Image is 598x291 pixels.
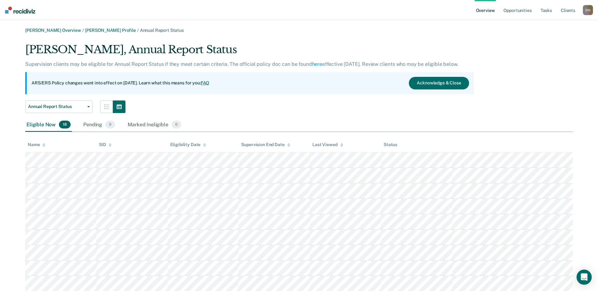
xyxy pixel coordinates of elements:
[201,80,210,85] a: FAQ
[32,80,209,86] p: ARS/ERS Policy changes went into effect on [DATE]. Learn what this means for you:
[126,118,183,132] div: Marked Ineligible0
[5,7,35,14] img: Recidiviz
[99,142,112,147] div: SID
[241,142,290,147] div: Supervision End Date
[25,61,458,67] p: Supervision clients may be eligible for Annual Report Status if they meet certain criteria. The o...
[170,142,206,147] div: Eligibility Date
[409,77,469,89] button: Acknowledge & Close
[384,142,397,147] div: Status
[25,100,93,113] button: Annual Report Status
[312,61,322,67] a: here
[81,28,85,33] span: /
[312,142,343,147] div: Last Viewed
[25,43,474,61] div: [PERSON_NAME], Annual Report Status
[577,270,592,285] div: Open Intercom Messenger
[25,28,81,33] a: [PERSON_NAME] Overview
[85,28,136,33] a: [PERSON_NAME] Profile
[136,28,140,33] span: /
[28,104,85,109] span: Annual Report Status
[59,121,71,129] span: 18
[28,142,45,147] div: Name
[583,5,593,15] button: DH
[140,28,184,33] span: Annual Report Status
[583,5,593,15] div: D H
[171,121,181,129] span: 0
[82,118,116,132] div: Pending0
[105,121,115,129] span: 0
[25,118,72,132] div: Eligible Now18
